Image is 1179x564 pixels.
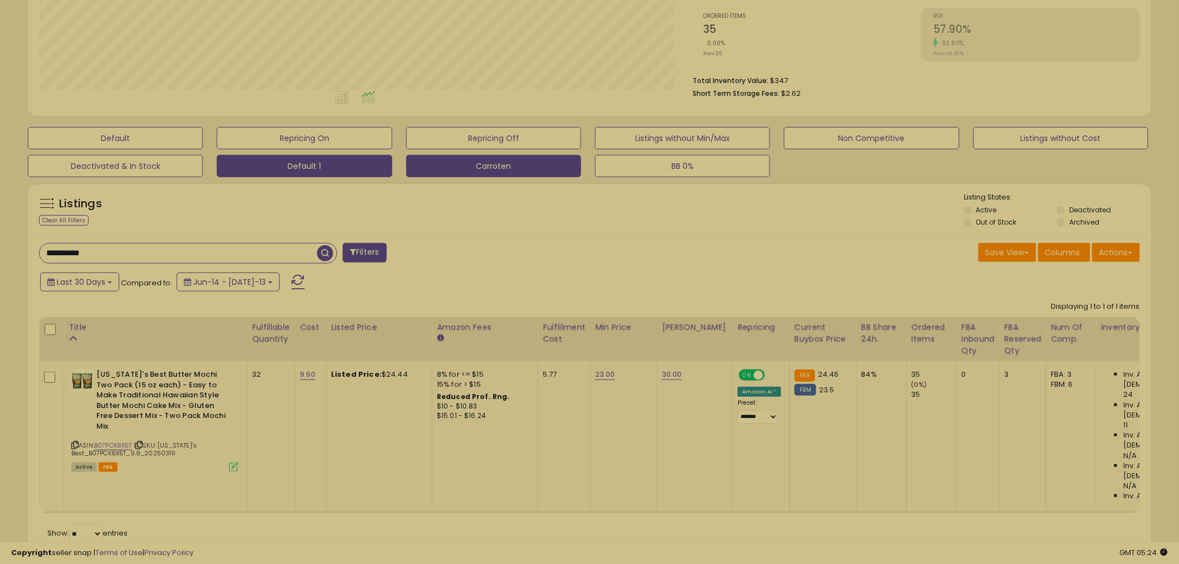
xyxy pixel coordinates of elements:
strong: Copyright [11,547,52,558]
button: Last 30 Days [40,273,119,291]
button: Columns [1038,243,1090,262]
small: Prev: 43.60% [933,50,963,57]
button: Repricing Off [406,127,581,149]
div: Current Buybox Price [795,322,852,345]
span: All listings currently available for purchase on Amazon [71,463,97,472]
div: Cost [300,322,321,333]
small: (0%) [912,380,927,389]
div: Amazon AI * [738,387,781,397]
div: Listed Price [331,322,427,333]
div: FBM: 6 [1051,380,1088,390]
span: Ordered Items [703,13,909,20]
span: Jun-14 - [DATE]-13 [193,276,266,288]
button: Default [28,127,203,149]
span: ROI [933,13,1139,20]
small: 32.80% [938,39,964,47]
span: Compared to: [121,278,172,288]
div: FBA: 3 [1051,369,1088,380]
a: 23.00 [595,369,615,380]
div: Displaying 1 to 1 of 1 items [1051,302,1140,312]
div: 35 [912,369,957,380]
small: Amazon Fees. [437,333,444,343]
label: Out of Stock [976,217,1017,227]
div: Fulfillable Quantity [252,322,290,345]
div: Clear All Filters [39,215,89,226]
a: Terms of Use [95,547,143,558]
div: Repricing [738,322,785,333]
div: 8% for <= $15 [437,369,529,380]
div: $10 - $10.83 [437,402,529,411]
button: Jun-14 - [DATE]-13 [177,273,280,291]
div: 5.77 [543,369,582,380]
div: FBA Reserved Qty [1004,322,1041,357]
button: Repricing On [217,127,392,149]
span: Last 30 Days [57,276,105,288]
span: OFF [763,371,781,380]
div: Num of Comp. [1051,322,1092,345]
span: 23.5 [819,385,835,395]
b: [US_STATE]'s Best Butter Mochi Two Pack (15 oz each) - Easy to Make Traditional Hawaiian Style Bu... [96,369,232,434]
h2: 35 [703,23,909,38]
a: 30.00 [662,369,682,380]
button: Listings without Cost [973,127,1148,149]
span: $2.62 [781,88,801,99]
span: 11 [1123,420,1128,430]
span: | SKU: [US_STATE]'s Best_B07PCK8X5T_9.9_20250319 [71,441,197,458]
b: Total Inventory Value: [693,76,768,85]
span: FBA [99,463,118,472]
small: FBA [795,369,815,382]
div: $24.44 [331,369,423,380]
div: Title [69,322,242,333]
span: ON [740,371,754,380]
img: 51hRu3Vu0dL._SL40_.jpg [71,369,94,392]
button: Save View [978,243,1036,262]
div: ASIN: [71,369,238,470]
a: Privacy Policy [144,547,193,558]
span: N/A [1123,451,1137,461]
span: 2025-08-13 05:24 GMT [1120,547,1168,558]
b: Listed Price: [331,369,382,380]
h2: 57.90% [933,23,1139,38]
button: Filters [343,243,386,262]
div: Amazon Fees [437,322,533,333]
div: 15% for > $15 [437,380,529,390]
button: Deactivated & In Stock [28,155,203,177]
small: Prev: 35 [703,50,722,57]
h5: Listings [59,196,102,212]
div: $15.01 - $16.24 [437,411,529,421]
a: 9.90 [300,369,315,380]
span: Columns [1045,247,1080,258]
div: Fulfillment Cost [543,322,586,345]
p: Listing States: [964,192,1151,203]
div: [PERSON_NAME] [662,322,728,333]
div: 32 [252,369,286,380]
div: BB Share 24h. [861,322,902,345]
label: Active [976,205,997,215]
div: Ordered Items [912,322,952,345]
div: 0 [962,369,991,380]
small: FBM [795,384,816,396]
span: 24 [1123,390,1133,400]
div: 84% [861,369,898,380]
label: Archived [1069,217,1099,227]
button: Default 1 [217,155,392,177]
div: seller snap | | [11,548,193,558]
small: 0.00% [703,39,725,47]
div: Preset: [738,399,781,424]
button: Carroten [406,155,581,177]
div: FBA inbound Qty [962,322,995,357]
button: BB 0% [595,155,770,177]
span: 24.46 [818,369,839,380]
button: Non Competitive [784,127,959,149]
button: Actions [1092,243,1140,262]
span: Show: entries [47,528,128,538]
div: Min Price [595,322,652,333]
div: 3 [1004,369,1037,380]
a: B07PCK8X5T [94,441,132,450]
b: Short Term Storage Fees: [693,89,779,98]
label: Deactivated [1069,205,1111,215]
li: $347 [693,73,1132,86]
div: 35 [912,390,957,400]
b: Reduced Prof. Rng. [437,392,510,401]
button: Listings without Min/Max [595,127,770,149]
